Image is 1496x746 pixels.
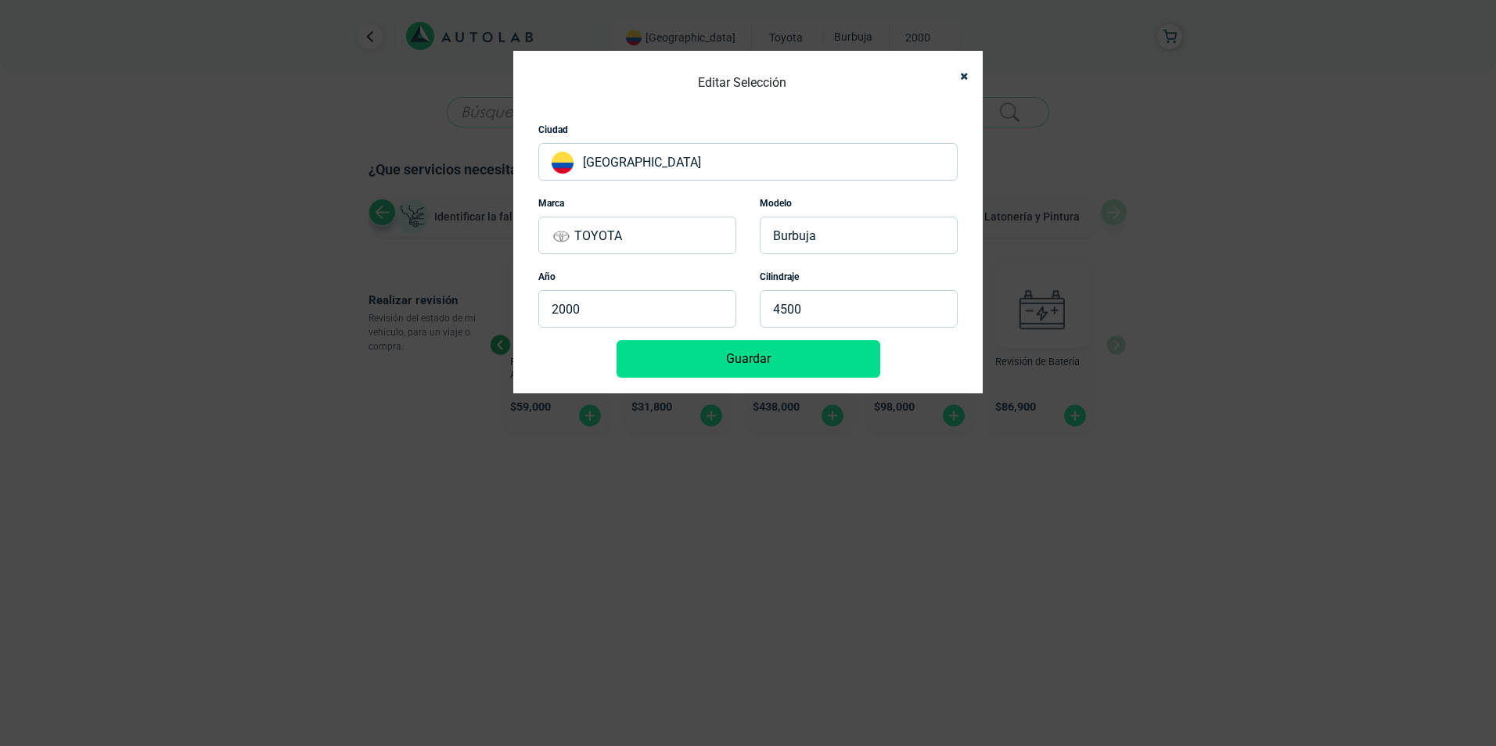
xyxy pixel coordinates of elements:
p: [GEOGRAPHIC_DATA] [538,143,958,181]
label: Cilindraje [760,270,799,284]
label: Modelo [760,196,792,210]
button: Close [945,59,970,94]
p: 4500 [760,290,958,328]
label: Año [538,270,556,284]
p: 2000 [538,290,736,328]
h4: Editar Selección [698,71,786,95]
label: Marca [538,196,564,210]
label: Ciudad [538,123,568,137]
p: BURBUJA [760,217,958,254]
button: Guardar [617,340,880,378]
